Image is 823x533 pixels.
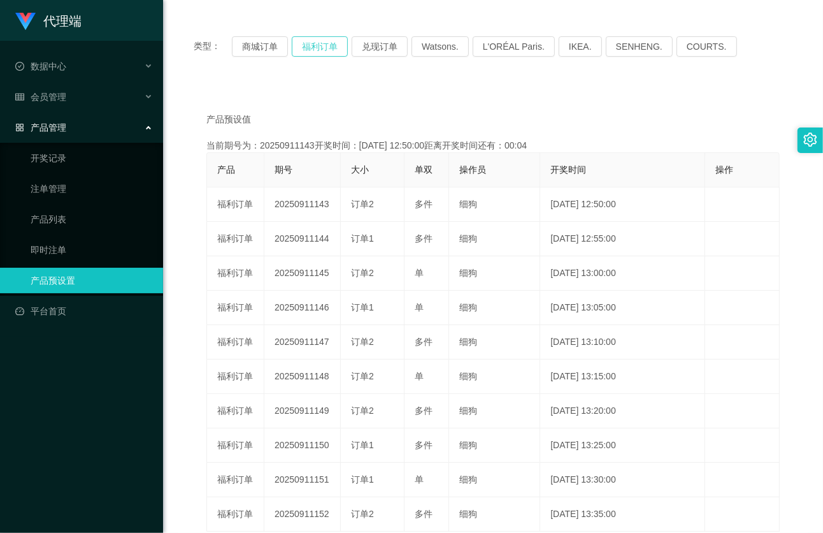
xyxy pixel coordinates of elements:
span: 订单1 [351,440,374,450]
span: 订单2 [351,509,374,519]
a: 图标: dashboard平台首页 [15,298,153,324]
td: 福利订单 [207,256,264,291]
span: 订单1 [351,233,374,244]
a: 即时注单 [31,237,153,263]
td: 福利订单 [207,222,264,256]
td: 福利订单 [207,428,264,463]
button: COURTS. [676,36,737,57]
td: 福利订单 [207,325,264,360]
td: 福利订单 [207,360,264,394]
span: 类型： [194,36,232,57]
span: 会员管理 [15,92,66,102]
i: 图标: setting [803,133,817,147]
span: 产品预设值 [206,113,251,126]
i: 图标: table [15,92,24,101]
td: [DATE] 13:15:00 [540,360,705,394]
span: 单 [415,268,424,278]
span: 订单2 [351,337,374,347]
td: [DATE] 12:55:00 [540,222,705,256]
span: 多件 [415,405,433,416]
td: 细狗 [449,497,540,532]
td: 20250911146 [264,291,341,325]
td: [DATE] 12:50:00 [540,187,705,222]
a: 代理端 [15,15,82,26]
button: 福利订单 [292,36,348,57]
span: 多件 [415,509,433,519]
span: 订单2 [351,405,374,416]
span: 订单2 [351,371,374,381]
td: 细狗 [449,428,540,463]
td: 福利订单 [207,291,264,325]
td: 20250911150 [264,428,341,463]
span: 产品管理 [15,122,66,133]
td: 福利订单 [207,394,264,428]
td: 20250911151 [264,463,341,497]
span: 订单1 [351,302,374,312]
td: 细狗 [449,325,540,360]
img: logo.9652507e.png [15,13,36,31]
td: 20250911149 [264,394,341,428]
span: 订单1 [351,474,374,485]
td: [DATE] 13:05:00 [540,291,705,325]
span: 单 [415,302,424,312]
span: 开奖时间 [550,164,586,175]
span: 产品 [217,164,235,175]
td: 20250911145 [264,256,341,291]
span: 数据中心 [15,61,66,71]
span: 操作员 [459,164,486,175]
span: 单 [415,474,424,485]
td: [DATE] 13:35:00 [540,497,705,532]
span: 多件 [415,440,433,450]
span: 大小 [351,164,369,175]
td: [DATE] 13:00:00 [540,256,705,291]
span: 多件 [415,233,433,244]
a: 开奖记录 [31,145,153,171]
td: 福利订单 [207,463,264,497]
td: [DATE] 13:20:00 [540,394,705,428]
td: 细狗 [449,256,540,291]
div: 当前期号为：20250911143开奖时间：[DATE] 12:50:00距离开奖时间还有：00:04 [206,139,780,152]
span: 订单2 [351,268,374,278]
td: [DATE] 13:25:00 [540,428,705,463]
i: 图标: appstore-o [15,123,24,132]
span: 多件 [415,337,433,347]
td: 细狗 [449,394,540,428]
td: 细狗 [449,222,540,256]
h1: 代理端 [43,1,82,41]
td: 细狗 [449,360,540,394]
button: 商城订单 [232,36,288,57]
td: 福利订单 [207,187,264,222]
span: 单 [415,371,424,381]
td: 20250911144 [264,222,341,256]
span: 期号 [275,164,292,175]
td: 20250911143 [264,187,341,222]
td: 20250911147 [264,325,341,360]
button: L'ORÉAL Paris. [473,36,555,57]
td: 细狗 [449,291,540,325]
span: 操作 [715,164,733,175]
button: SENHENG. [606,36,673,57]
td: [DATE] 13:10:00 [540,325,705,360]
i: 图标: check-circle-o [15,62,24,71]
td: 细狗 [449,463,540,497]
td: 20250911152 [264,497,341,532]
span: 多件 [415,199,433,209]
button: Watsons. [411,36,469,57]
td: [DATE] 13:30:00 [540,463,705,497]
a: 注单管理 [31,176,153,201]
button: 兑现订单 [352,36,408,57]
span: 订单2 [351,199,374,209]
span: 单双 [415,164,433,175]
button: IKEA. [559,36,602,57]
td: 20250911148 [264,360,341,394]
td: 细狗 [449,187,540,222]
a: 产品预设置 [31,268,153,293]
a: 产品列表 [31,207,153,232]
td: 福利订单 [207,497,264,532]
